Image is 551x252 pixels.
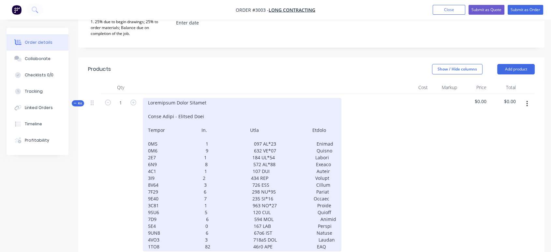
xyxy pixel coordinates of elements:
button: Close [433,5,465,15]
div: Order details [25,39,52,45]
button: Order details [7,34,68,51]
div: Collaborate [25,56,51,62]
div: Price [460,81,489,94]
button: Show / Hide columns [432,64,483,74]
button: Submit as Quote [469,5,504,15]
div: Cost [401,81,430,94]
button: Timeline [7,116,68,132]
input: Enter date [171,18,253,28]
span: $0.00 [462,98,486,105]
button: Linked Orders [7,100,68,116]
div: Checklists 0/0 [25,72,53,78]
div: Profitability [25,137,49,143]
span: $0.00 [492,98,516,105]
div: Loremipsum Dolor Sitamet Conse Adipi - Elitsed Doei Tempor In. Utla Etdolo 0M5 1 097 AL*23 Enimad... [143,98,341,251]
div: Tracking [25,88,43,94]
button: Collaborate [7,51,68,67]
button: Kit [72,100,84,106]
div: Linked Orders [25,105,53,111]
button: Submit as Order [508,5,543,15]
div: Qty [101,81,140,94]
span: Order #3003 - [236,7,269,13]
button: Checklists 0/0 [7,67,68,83]
a: Long Contracting [269,7,315,13]
div: Timeline [25,121,42,127]
div: 1. 25% due to begin drawings; 25% to order materials; Balance due on completion of the job. [88,18,170,38]
button: Add product [497,64,535,74]
div: Total [489,81,518,94]
button: Profitability [7,132,68,149]
button: Tracking [7,83,68,100]
img: Factory [12,5,22,15]
span: Kit [74,101,82,106]
div: Products [88,65,111,73]
div: Markup [430,81,460,94]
